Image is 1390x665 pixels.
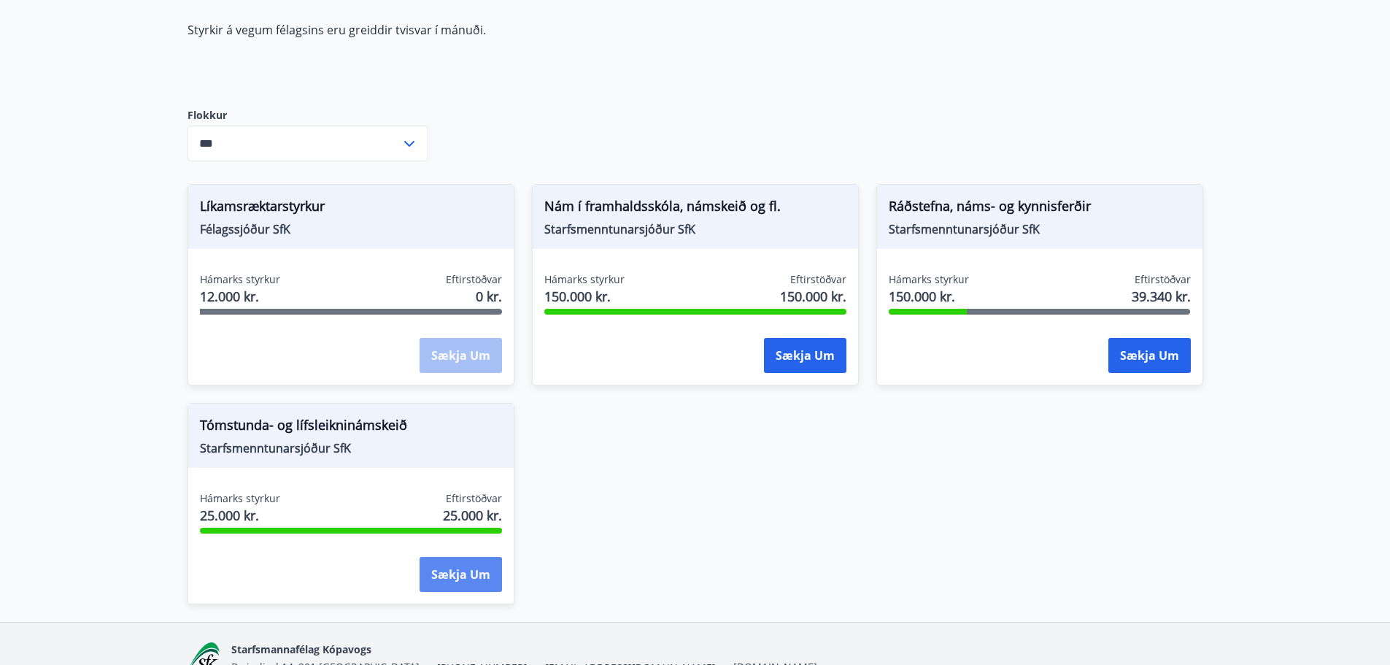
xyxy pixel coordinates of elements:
[1135,272,1191,287] span: Eftirstöðvar
[764,338,846,373] button: Sækja um
[889,287,969,306] span: 150.000 kr.
[544,287,625,306] span: 150.000 kr.
[446,272,502,287] span: Eftirstöðvar
[1108,338,1191,373] button: Sækja um
[231,642,371,656] span: Starfsmannafélag Kópavogs
[200,415,502,440] span: Tómstunda- og lífsleikninámskeið
[188,108,428,123] label: Flokkur
[476,287,502,306] span: 0 kr.
[790,272,846,287] span: Eftirstöðvar
[544,272,625,287] span: Hámarks styrkur
[446,491,502,506] span: Eftirstöðvar
[200,287,280,306] span: 12.000 kr.
[200,440,502,456] span: Starfsmenntunarsjóður SfK
[780,287,846,306] span: 150.000 kr.
[200,196,502,221] span: Líkamsræktarstyrkur
[200,506,280,525] span: 25.000 kr.
[420,557,502,592] button: Sækja um
[544,221,846,237] span: Starfsmenntunarsjóður SfK
[1132,287,1191,306] span: 39.340 kr.
[188,22,876,38] p: Styrkir á vegum félagsins eru greiddir tvisvar í mánuði.
[889,221,1191,237] span: Starfsmenntunarsjóður SfK
[889,272,969,287] span: Hámarks styrkur
[443,506,502,525] span: 25.000 kr.
[200,221,502,237] span: Félagssjóður SfK
[889,196,1191,221] span: Ráðstefna, náms- og kynnisferðir
[200,491,280,506] span: Hámarks styrkur
[544,196,846,221] span: Nám í framhaldsskóla, námskeið og fl.
[200,272,280,287] span: Hámarks styrkur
